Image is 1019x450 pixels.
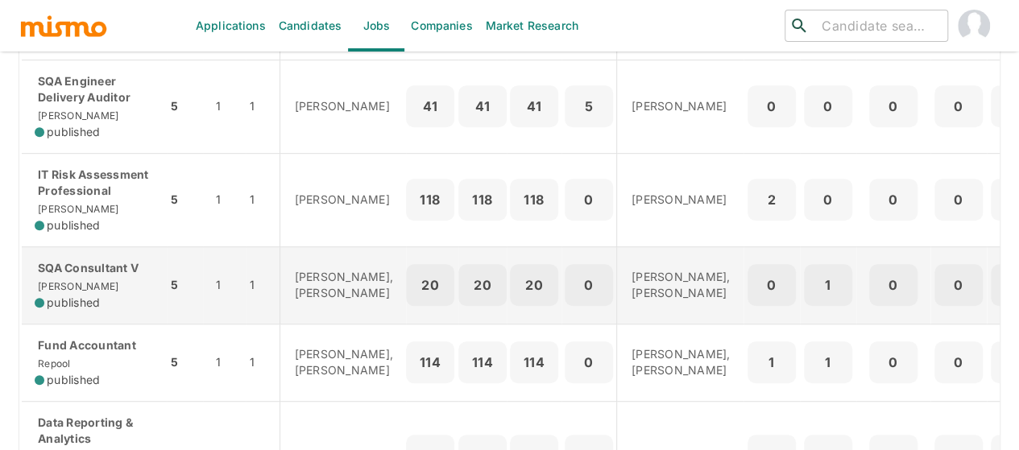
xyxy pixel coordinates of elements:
p: [PERSON_NAME] [632,192,731,208]
p: 1 [810,351,846,374]
p: Fund Accountant [35,337,154,353]
span: [PERSON_NAME] [35,109,118,122]
p: SQA Consultant V [35,260,154,276]
p: 114 [465,351,500,374]
p: 0 [876,95,911,118]
p: [PERSON_NAME] [295,192,394,208]
p: 0 [571,351,607,374]
p: [PERSON_NAME], [PERSON_NAME] [632,346,731,378]
span: published [47,124,100,140]
p: 0 [941,95,976,118]
p: [PERSON_NAME], [PERSON_NAME] [295,269,394,301]
span: published [47,295,100,311]
p: [PERSON_NAME] [632,98,731,114]
td: 1 [246,324,280,401]
p: 20 [516,274,552,296]
td: 1 [246,246,280,324]
p: 0 [941,188,976,211]
td: 5 [167,246,203,324]
p: 0 [571,274,607,296]
span: published [47,372,100,388]
p: [PERSON_NAME], [PERSON_NAME] [295,346,394,378]
p: IT Risk Assessment Professional [35,167,154,199]
p: 20 [465,274,500,296]
span: [PERSON_NAME] [35,280,118,292]
p: 41 [516,95,552,118]
span: Repool [35,357,71,369]
p: 114 [516,351,552,374]
td: 1 [246,153,280,246]
td: 1 [203,153,246,246]
p: 118 [412,188,448,211]
p: 118 [465,188,500,211]
p: 41 [465,95,500,118]
p: 2 [754,188,789,211]
td: 1 [203,246,246,324]
p: SQA Engineer Delivery Auditor [35,73,154,105]
p: 0 [754,95,789,118]
td: 1 [203,60,246,153]
p: 0 [941,274,976,296]
p: 41 [412,95,448,118]
img: Maia Reyes [958,10,990,42]
p: 118 [516,188,552,211]
p: [PERSON_NAME], [PERSON_NAME] [632,269,731,301]
p: 0 [810,95,846,118]
p: 0 [876,351,911,374]
span: published [47,217,100,233]
td: 5 [167,324,203,401]
p: 0 [810,188,846,211]
p: 0 [876,274,911,296]
input: Candidate search [815,14,941,37]
img: logo [19,14,108,38]
p: 114 [412,351,448,374]
td: 5 [167,153,203,246]
td: 1 [246,60,280,153]
td: 1 [203,324,246,401]
span: [PERSON_NAME] [35,203,118,215]
p: 0 [876,188,911,211]
p: [PERSON_NAME] [295,98,394,114]
p: 0 [754,274,789,296]
p: 0 [571,188,607,211]
p: 1 [754,351,789,374]
td: 5 [167,60,203,153]
p: 1 [810,274,846,296]
p: 5 [571,95,607,118]
p: 0 [941,351,976,374]
p: 20 [412,274,448,296]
